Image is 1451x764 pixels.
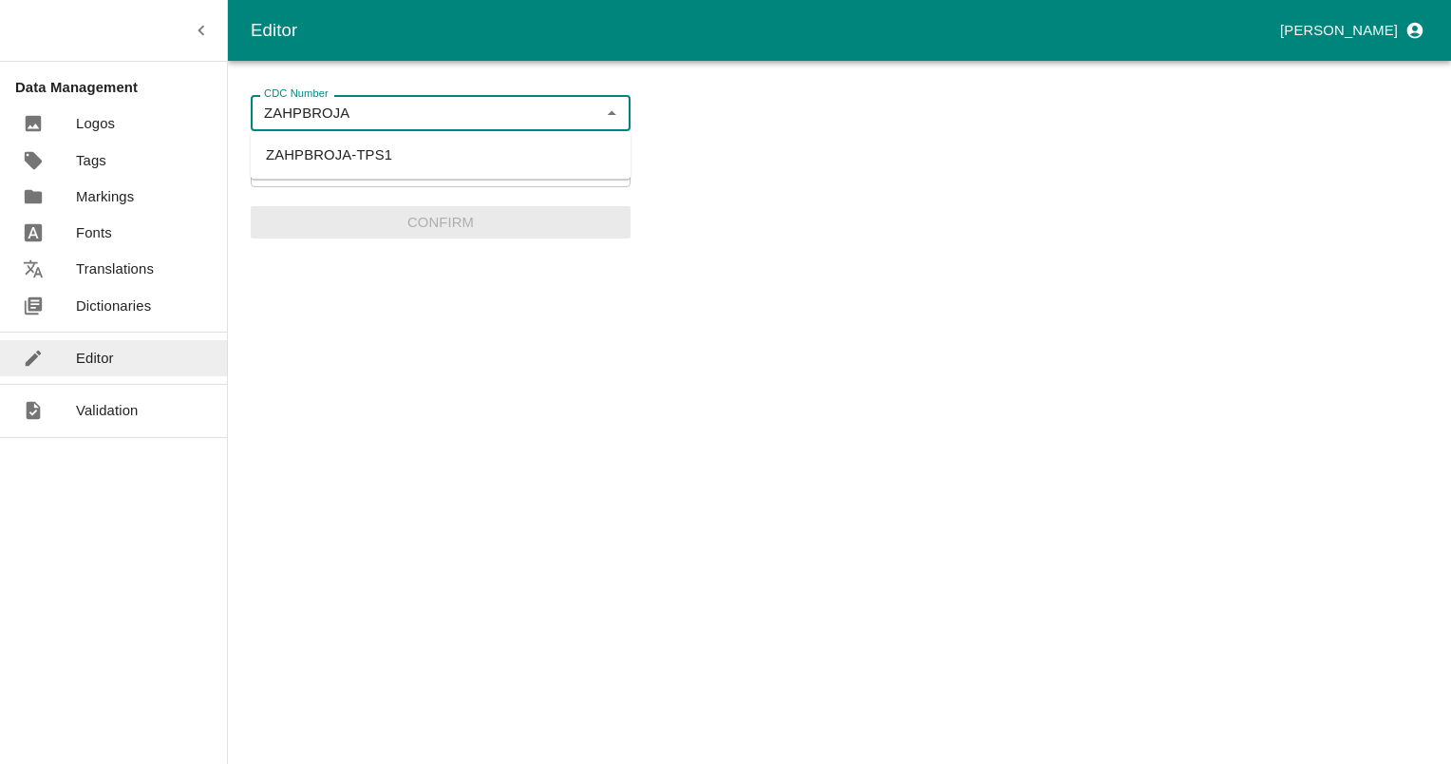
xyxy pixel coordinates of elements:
[76,222,112,243] p: Fonts
[76,296,151,316] p: Dictionaries
[76,348,114,369] p: Editor
[251,139,631,171] li: ZAHPBROJA-TPS1
[15,77,227,98] p: Data Management
[76,258,154,279] p: Translations
[599,101,624,125] button: Close
[76,113,115,134] p: Logos
[1280,20,1398,41] p: [PERSON_NAME]
[1272,14,1428,47] button: profile
[251,16,1272,45] div: Editor
[76,186,134,207] p: Markings
[76,150,106,171] p: Tags
[76,400,139,421] p: Validation
[264,86,329,102] label: CDC Number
